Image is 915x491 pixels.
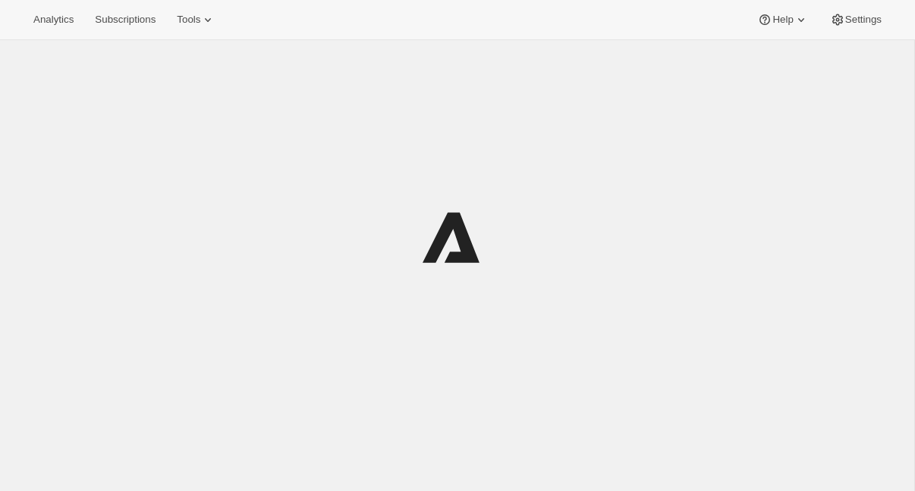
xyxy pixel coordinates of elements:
span: Help [772,14,793,26]
button: Tools [168,9,225,30]
button: Subscriptions [86,9,165,30]
span: Subscriptions [95,14,156,26]
span: Tools [177,14,200,26]
button: Help [748,9,817,30]
span: Settings [845,14,882,26]
button: Analytics [24,9,83,30]
button: Settings [821,9,891,30]
span: Analytics [33,14,74,26]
